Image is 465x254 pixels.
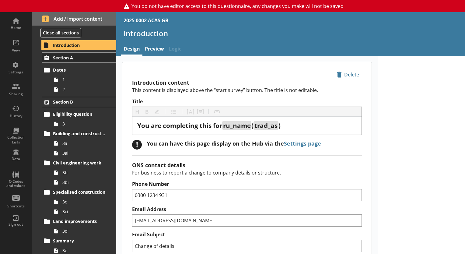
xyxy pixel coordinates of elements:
[42,129,116,139] a: Building and construction
[53,218,106,224] span: Land improvements
[5,204,26,209] div: Shortcuts
[51,207,116,217] a: 3ci
[42,187,116,197] a: Specialised construction
[41,40,116,50] a: Introduction
[53,238,106,244] span: Summary
[53,131,106,136] span: Building and construction
[44,109,116,129] li: Eligibility question3
[62,248,108,253] span: 3e
[62,121,108,127] span: 3
[132,140,142,150] div: !
[137,121,222,130] span: You are completing this for
[62,179,108,185] span: 3bi
[51,119,116,129] a: 3
[44,187,116,217] li: Specialised construction3c3ci
[53,99,106,105] span: Section B
[53,55,106,61] span: Section A
[62,86,108,92] span: 2
[44,65,116,94] li: Dates12
[42,52,116,63] a: Section A
[132,169,362,176] p: For business to report a change to company details or structure.
[124,17,169,24] div: 2025 0002 ACAS GB
[62,140,108,146] span: 3a
[147,140,321,147] div: You can have this page display on the Hub via the
[51,178,116,187] a: 3bi
[223,121,251,130] span: ru_name
[51,75,116,85] a: 1
[42,158,116,168] a: Civil engineering work
[53,111,106,117] span: Eligibility question
[137,122,357,130] div: Title
[334,70,362,79] span: Delete
[62,170,108,175] span: 3b
[5,92,26,97] div: Sharing
[5,157,26,161] div: Data
[40,28,81,37] button: Close all sections
[51,226,116,236] a: 3d
[62,209,108,214] span: 3ci
[51,85,116,94] a: 2
[62,199,108,205] span: 3c
[278,121,281,130] span: )
[5,222,26,227] div: Sign out
[51,168,116,178] a: 3b
[44,129,116,158] li: Building and construction3a3ai
[5,135,26,144] div: Collection Lists
[42,217,116,226] a: Land improvements
[42,236,116,246] a: Summary
[53,42,106,48] span: Introduction
[42,16,106,22] span: Add / import content
[53,67,106,73] span: Dates
[5,48,26,53] div: View
[5,25,26,30] div: Home
[121,43,142,56] a: Design
[5,70,26,75] div: Settings
[132,98,362,105] label: Title
[53,160,106,166] span: Civil engineering work
[62,228,108,234] span: 3d
[132,87,362,93] p: This content is displayed above the “start survey” button. The title is not editable.
[254,121,278,130] span: trad_as
[32,12,116,26] button: Add / import content
[53,189,106,195] span: Specialised construction
[62,150,108,156] span: 3ai
[42,97,116,107] a: Section B
[5,179,26,188] div: Q Codes and values
[32,52,116,94] li: Section ADates12
[251,121,253,130] span: (
[284,140,321,147] a: Settings page
[132,206,362,213] label: Email Address
[44,158,116,187] li: Civil engineering work3b3bi
[62,77,108,83] span: 1
[51,197,116,207] a: 3c
[124,29,458,38] h1: Introduction
[42,65,116,75] a: Dates
[132,181,362,187] label: Phone Number
[44,217,116,236] li: Land improvements3d
[142,43,166,56] a: Preview
[166,43,184,56] span: Logic
[51,148,116,158] a: 3ai
[51,139,116,148] a: 3a
[132,161,362,169] h2: ONS contact details
[132,79,362,86] h2: Introduction content
[334,69,362,80] button: Delete
[5,114,26,118] div: History
[132,231,362,238] label: Email Subject
[42,109,116,119] a: Eligibility question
